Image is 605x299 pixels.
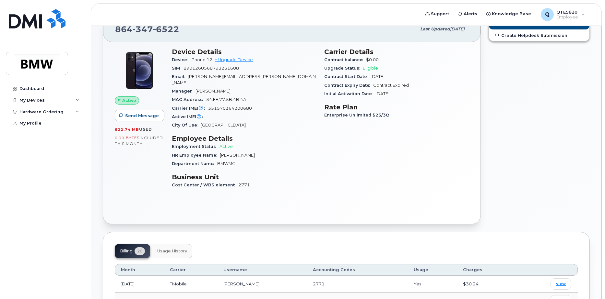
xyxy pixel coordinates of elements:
span: Cost Center / WBS element [172,183,238,187]
td: TMobile [164,276,218,293]
span: City Of Use [172,123,201,127]
span: Alerts [464,11,477,17]
span: [DATE] [371,74,385,79]
div: QTE5820 [536,8,589,21]
h3: Rate Plan [324,103,469,111]
span: SIM [172,66,184,71]
a: + Upgrade Device [215,57,253,62]
th: Carrier [164,264,218,276]
span: 6522 [153,24,179,34]
span: Send Message [125,113,159,119]
span: Knowledge Base [492,11,531,17]
h3: Business Unit [172,173,316,181]
span: Contract Expiry Date [324,83,373,88]
span: [PERSON_NAME][EMAIL_ADDRESS][PERSON_NAME][DOMAIN_NAME] [172,74,316,85]
img: iPhone_12.jpg [120,51,159,90]
span: 864 [115,24,179,34]
span: 2771 [238,183,250,187]
span: view [556,281,566,287]
span: Department Name [172,161,217,166]
div: $30.24 [463,281,510,287]
span: 2771 [313,281,325,286]
span: Employee [556,15,578,20]
iframe: Messenger Launcher [577,271,600,294]
span: Enterprise Unlimited $25/30 [324,113,392,117]
h3: Employee Details [172,135,316,142]
td: [DATE] [115,276,164,293]
span: 347 [133,24,153,34]
span: Active IMEI [172,114,206,119]
th: Usage [408,264,457,276]
span: BMWMC [217,161,235,166]
a: view [551,278,571,290]
span: 622.74 MB [115,127,139,132]
a: Knowledge Base [482,7,536,20]
span: [DATE] [375,91,389,96]
td: Yes [408,276,457,293]
span: [GEOGRAPHIC_DATA] [201,123,246,127]
span: Usage History [157,249,187,254]
span: iPhone 12 [191,57,212,62]
span: — [206,114,210,119]
th: Charges [457,264,516,276]
h3: Carrier Details [324,48,469,56]
h3: Device Details [172,48,316,56]
span: 0.00 Bytes [115,136,139,140]
span: Carrier IMEI [172,106,208,111]
span: Contract balance [324,57,366,62]
span: [DATE] [450,27,465,31]
span: Contract Start Date [324,74,371,79]
td: [PERSON_NAME] [218,276,307,293]
a: Alerts [454,7,482,20]
span: HR Employee Name [172,153,220,158]
span: [PERSON_NAME] [196,89,231,94]
span: Manager [172,89,196,94]
span: Device [172,57,191,62]
span: [PERSON_NAME] [220,153,255,158]
th: Username [218,264,307,276]
span: 351570364200680 [208,106,252,111]
span: Active [122,97,136,104]
span: 34:FE:77:5B:4B:4A [206,97,246,102]
span: Upgrade Status [324,66,363,71]
th: Month [115,264,164,276]
span: Contract Expired [373,83,409,88]
span: Last updated [420,27,450,31]
span: QTE5820 [556,9,578,15]
a: Create Helpdesk Submission [489,29,589,41]
button: Send Message [115,110,164,121]
span: 8901260568793231608 [184,66,239,71]
span: Support [431,11,449,17]
span: MAC Address [172,97,206,102]
span: Employment Status [172,144,219,149]
span: included this month [115,135,163,146]
span: Add Roaming Package [494,21,553,27]
span: Eligible [363,66,378,71]
span: Q [545,11,550,18]
span: Email [172,74,188,79]
span: Active [219,144,233,149]
span: Initial Activation Date [324,91,375,96]
th: Accounting Codes [307,264,408,276]
a: Support [421,7,454,20]
span: $0.00 [366,57,379,62]
span: used [139,127,152,132]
